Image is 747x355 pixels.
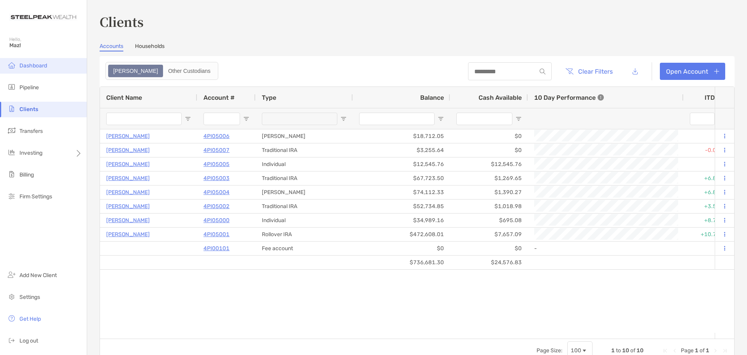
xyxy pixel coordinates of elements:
div: Page Size: [537,347,563,354]
span: Log out [19,337,38,344]
div: $0 [450,242,528,255]
a: [PERSON_NAME] [106,145,150,155]
a: [PERSON_NAME] [106,201,150,211]
div: Individual [256,157,353,171]
span: Firm Settings [19,193,52,200]
div: $695.08 [450,214,528,227]
span: Maz! [9,42,82,49]
a: Households [135,43,165,51]
span: Client Name [106,94,142,101]
div: Next Page [712,348,719,354]
div: $0 [353,242,450,255]
p: 4PI05003 [203,173,230,183]
div: $0 [450,143,528,157]
div: $52,734.85 [353,200,450,213]
div: Traditional IRA [256,143,353,157]
a: 4PI05000 [203,215,230,225]
a: Open Account [660,63,725,80]
img: clients icon [7,104,16,113]
div: ITD [705,94,724,101]
a: [PERSON_NAME] [106,187,150,197]
div: +10.70% [684,228,730,241]
img: get-help icon [7,314,16,323]
p: 4PI00101 [203,244,230,253]
div: 0% [684,242,730,255]
span: 1 [706,347,709,354]
span: Billing [19,171,34,178]
div: 10 Day Performance [534,87,604,108]
button: Open Filter Menu [185,116,191,122]
div: 0% [684,157,730,171]
a: [PERSON_NAME] [106,215,150,225]
a: 4PI05007 [203,145,230,155]
div: $7,657.09 [450,228,528,241]
span: Settings [19,294,40,300]
img: firm-settings icon [7,191,16,201]
input: ITD Filter Input [690,113,715,125]
div: segmented control [105,62,218,80]
a: [PERSON_NAME] [106,131,150,141]
div: [PERSON_NAME] [256,129,353,143]
span: Page [681,347,694,354]
div: Individual [256,214,353,227]
div: Fee account [256,242,353,255]
span: Dashboard [19,62,47,69]
span: to [616,347,621,354]
div: $472,608.01 [353,228,450,241]
div: - [534,242,677,255]
div: +6.80% [684,185,730,199]
div: Last Page [722,348,728,354]
span: Get Help [19,316,41,322]
a: 4PI05005 [203,159,230,169]
img: input icon [540,69,545,74]
div: $24,576.83 [450,256,528,269]
span: 1 [695,347,698,354]
span: Type [262,94,276,101]
h3: Clients [100,12,735,30]
a: [PERSON_NAME] [106,159,150,169]
span: Add New Client [19,272,57,279]
button: Open Filter Menu [438,116,444,122]
span: of [700,347,705,354]
span: Clients [19,106,38,113]
a: [PERSON_NAME] [106,173,150,183]
a: 4PI05002 [203,201,230,211]
img: add_new_client icon [7,270,16,279]
a: 4PI05004 [203,187,230,197]
a: 4PI05001 [203,230,230,239]
img: settings icon [7,292,16,301]
div: +6.84% [684,171,730,185]
img: transfers icon [7,126,16,135]
input: Balance Filter Input [359,113,435,125]
div: -0.05% [684,143,730,157]
div: 100 [571,347,581,354]
div: $1,018.98 [450,200,528,213]
img: logout icon [7,336,16,345]
span: Account # [203,94,235,101]
span: Cash Available [479,94,522,101]
span: Transfers [19,128,43,134]
img: dashboard icon [7,60,16,70]
span: of [630,347,635,354]
button: Open Filter Menu [340,116,347,122]
div: Traditional IRA [256,200,353,213]
div: 0% [684,129,730,143]
span: 10 [622,347,629,354]
a: 4PI05006 [203,131,230,141]
div: Previous Page [672,348,678,354]
div: $1,269.65 [450,171,528,185]
button: Clear Filters [559,63,619,80]
img: Zoe Logo [9,3,77,31]
span: Investing [19,150,42,156]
